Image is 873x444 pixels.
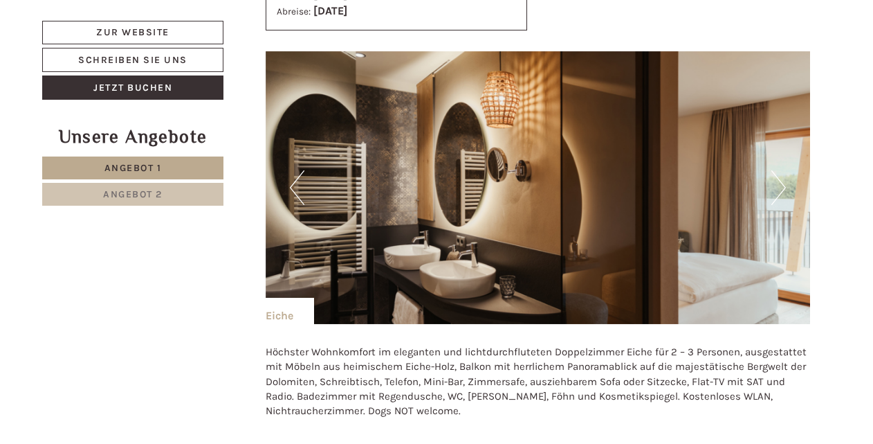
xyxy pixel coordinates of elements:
[457,365,544,389] button: Senden
[248,10,296,34] div: [DATE]
[21,40,225,51] div: Hotel B&B Feldmessner
[266,298,314,324] div: Eiche
[103,188,163,200] span: Angebot 2
[313,4,347,17] b: [DATE]
[266,345,811,419] p: Höchster Wohnkomfort im eleganten und lichtdurchfluteten Doppelzimmer Eiche für 2 – 3 Personen, a...
[277,6,311,17] small: Abreise:
[771,170,786,205] button: Next
[104,162,162,174] span: Angebot 1
[42,48,223,72] a: Schreiben Sie uns
[21,67,225,77] small: 09:17
[10,37,232,80] div: Guten Tag, wie können wir Ihnen helfen?
[290,170,304,205] button: Previous
[266,51,811,324] img: image
[42,124,223,150] div: Unsere Angebote
[42,21,223,44] a: Zur Website
[42,76,223,100] a: Jetzt buchen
